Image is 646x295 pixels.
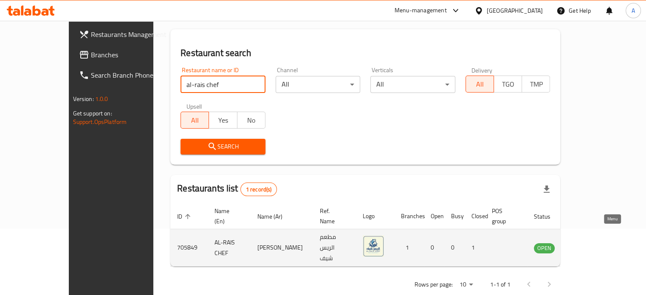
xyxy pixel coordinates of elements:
[522,76,550,93] button: TMP
[497,78,519,90] span: TGO
[186,103,202,109] label: Upsell
[181,139,265,155] button: Search
[251,229,313,267] td: [PERSON_NAME]
[91,70,170,80] span: Search Branch Phone
[241,185,277,194] span: 1 record(s)
[469,78,491,90] span: All
[492,206,517,226] span: POS group
[73,93,94,104] span: Version:
[184,114,206,126] span: All
[237,112,265,129] button: No
[72,24,177,45] a: Restaurants Management
[356,203,394,229] th: Logo
[72,65,177,85] a: Search Branch Phone
[394,203,424,229] th: Branches
[187,141,259,152] span: Search
[525,78,547,90] span: TMP
[320,206,346,226] span: Ref. Name
[471,67,493,73] label: Delivery
[181,47,550,59] h2: Restaurant search
[257,211,293,222] span: Name (Ar)
[181,76,265,93] input: Search for restaurant name or ID..
[208,229,251,267] td: AL-RAIS CHEF
[241,114,262,126] span: No
[465,229,485,267] td: 1
[414,279,452,290] p: Rows per page:
[370,76,455,93] div: All
[73,108,112,119] span: Get support on:
[95,93,108,104] span: 1.0.0
[170,203,601,267] table: enhanced table
[91,50,170,60] span: Branches
[209,112,237,129] button: Yes
[313,229,356,267] td: مطعم الريس شيف
[632,6,635,15] span: A
[181,112,209,129] button: All
[177,182,277,196] h2: Restaurants list
[490,279,510,290] p: 1-1 of 1
[424,229,444,267] td: 0
[465,203,485,229] th: Closed
[534,243,555,253] span: OPEN
[487,6,543,15] div: [GEOGRAPHIC_DATA]
[363,236,384,257] img: AL-RAIS CHEF
[212,114,234,126] span: Yes
[395,6,447,16] div: Menu-management
[276,76,361,93] div: All
[465,76,494,93] button: All
[91,29,170,39] span: Restaurants Management
[444,203,465,229] th: Busy
[214,206,240,226] span: Name (En)
[170,229,208,267] td: 705849
[240,183,277,196] div: Total records count
[444,229,465,267] td: 0
[534,211,561,222] span: Status
[394,229,424,267] td: 1
[456,278,476,291] div: Rows per page:
[72,45,177,65] a: Branches
[424,203,444,229] th: Open
[73,116,127,127] a: Support.OpsPlatform
[494,76,522,93] button: TGO
[177,211,193,222] span: ID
